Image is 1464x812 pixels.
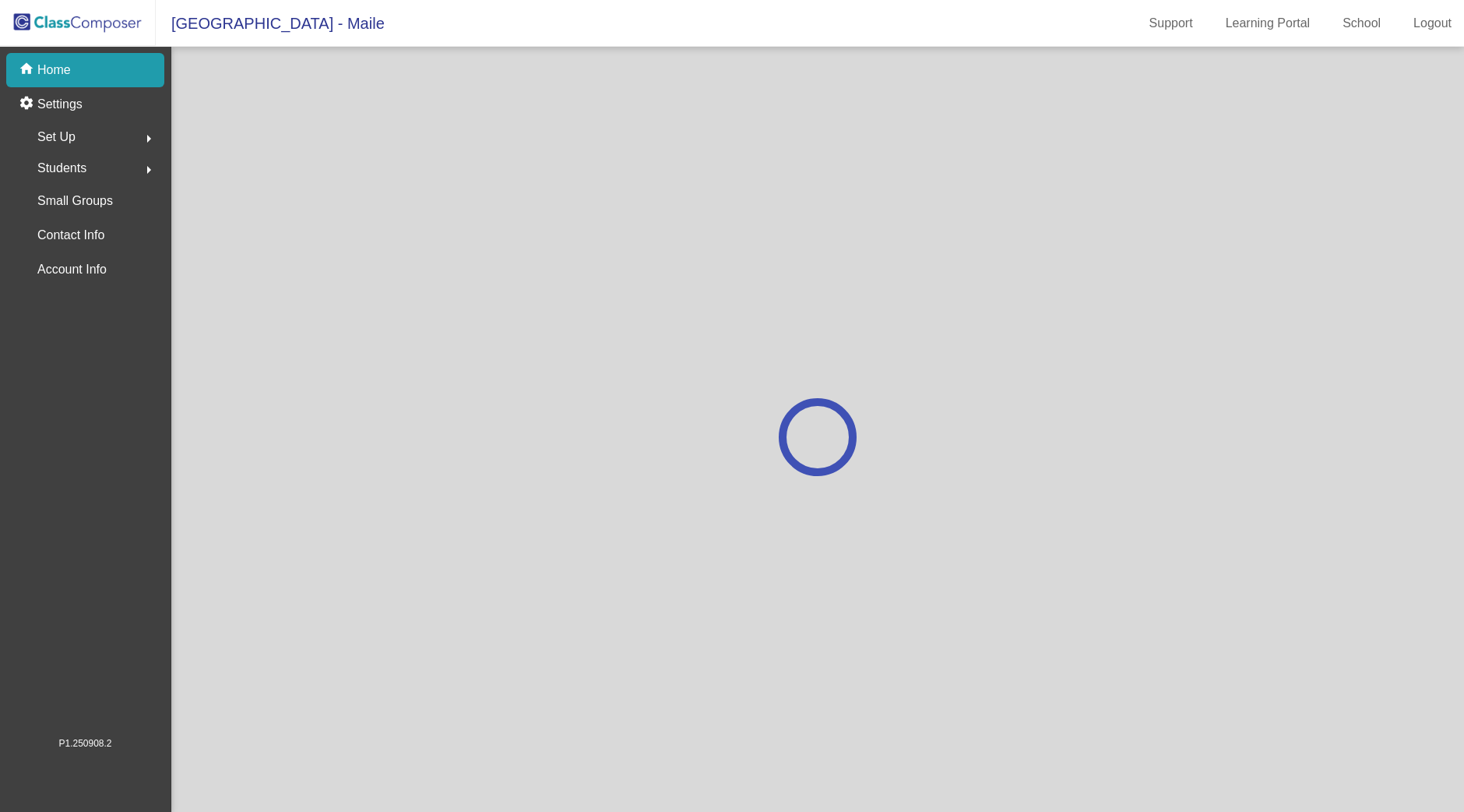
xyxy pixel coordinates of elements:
a: School [1330,11,1393,36]
p: Settings [37,95,83,114]
p: Account Info [37,259,107,281]
p: Small Groups [37,190,113,212]
mat-icon: home [19,61,37,79]
p: Home [37,61,71,79]
span: Students [37,157,86,179]
span: [GEOGRAPHIC_DATA] - Maile [156,11,385,36]
a: Support [1137,11,1205,36]
p: Contact Info [37,224,104,246]
a: Learning Portal [1213,11,1323,36]
mat-icon: arrow_right [139,129,158,148]
span: Set Up [37,126,76,148]
mat-icon: settings [19,95,37,114]
a: Logout [1401,11,1464,36]
mat-icon: arrow_right [139,161,158,179]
